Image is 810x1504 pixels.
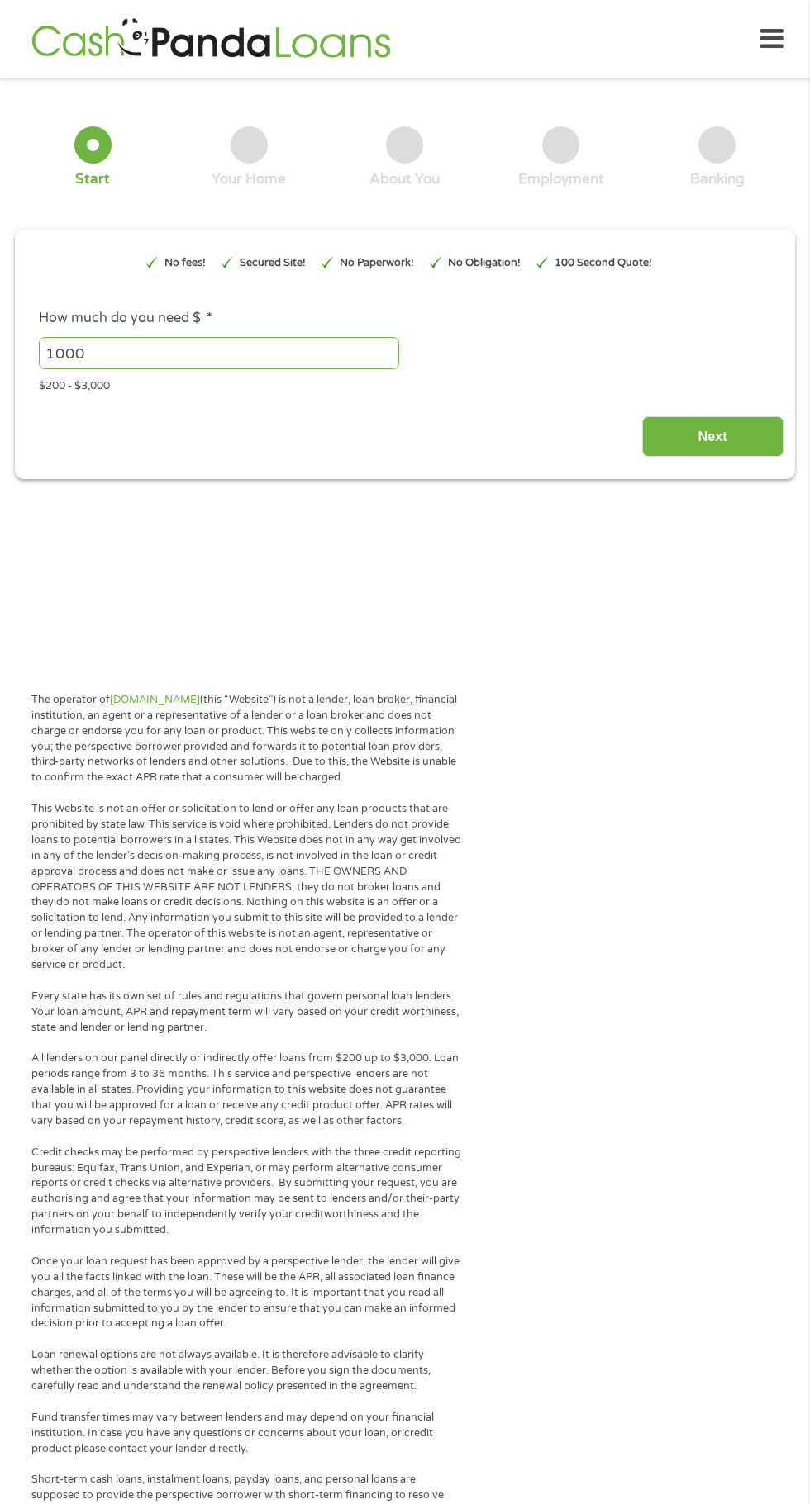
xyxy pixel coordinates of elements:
p: No fees! [164,255,206,271]
div: Employment [518,170,604,188]
div: Banking [690,170,745,188]
p: Once your loan request has been approved by a perspective lender, the lender will give you all th... [31,1254,462,1331]
div: Start [75,170,110,188]
p: The operator of (this “Website”) is not a lender, loan broker, financial institution, an agent or... [31,692,462,785]
input: Next [642,416,784,457]
a: [DOMAIN_NAME] [110,693,200,706]
p: All lenders on our panel directly or indirectly offer loans from $200 up to $3,000. Loan periods ... [31,1051,462,1128]
p: This Website is not an offer or solicitation to lend or offer any loan products that are prohibit... [31,801,462,973]
img: GetLoanNow Logo [26,16,395,63]
label: How much do you need $ [39,310,212,327]
div: Your Home [212,170,286,188]
p: 100 Second Quote! [555,255,652,271]
p: Fund transfer times may vary between lenders and may depend on your financial institution. In cas... [31,1410,462,1457]
div: About You [369,170,440,188]
p: Secured Site! [240,255,306,271]
p: Every state has its own set of rules and regulations that govern personal loan lenders. Your loan... [31,989,462,1036]
p: Credit checks may be performed by perspective lenders with the three credit reporting bureaus: Eq... [31,1145,462,1238]
p: Loan renewal options are not always available. It is therefore advisable to clarify whether the o... [31,1347,462,1394]
p: No Paperwork! [340,255,414,271]
p: No Obligation! [448,255,521,271]
div: $200 - $3,000 [39,372,771,394]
